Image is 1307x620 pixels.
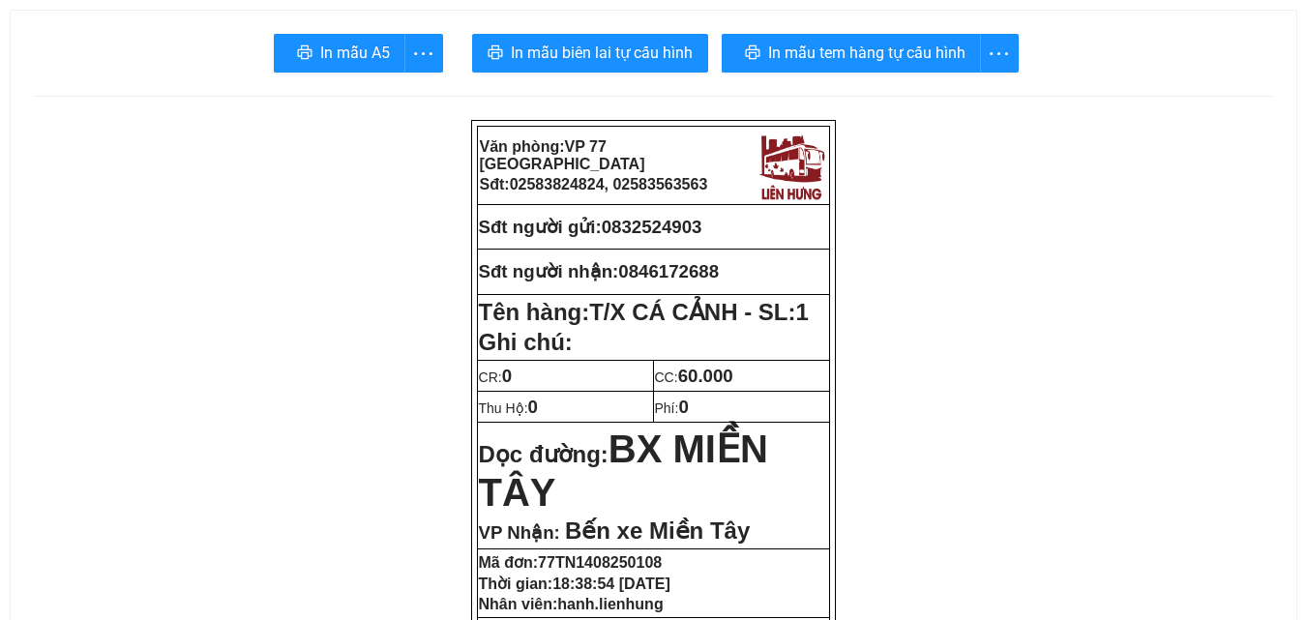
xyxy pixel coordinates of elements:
[479,428,768,514] span: BX MIỀN TÂY
[589,299,809,325] span: T/X CÁ CẢNH - SL:
[8,102,131,122] strong: Sđt người gửi:
[502,366,512,386] span: 0
[678,397,688,417] span: 0
[479,261,619,281] strong: Sđt người nhận:
[602,217,702,237] span: 0832524903
[565,517,750,544] span: Bến xe Miền Tây
[538,554,662,571] span: 77TN1408250108
[479,400,538,416] span: Thu Hộ:
[472,34,708,73] button: printerIn mẫu biên lai tự cấu hình
[480,138,645,172] span: VP 77 [GEOGRAPHIC_DATA]
[9,12,174,45] strong: Văn phòng:
[479,596,664,612] strong: Nhân viên:
[211,12,282,85] img: logo
[131,102,231,122] span: 0832524903
[480,138,645,172] strong: Văn phòng:
[479,217,602,237] strong: Sđt người gửi:
[796,299,809,325] span: 1
[479,576,670,592] strong: Thời gian:
[655,400,689,416] span: Phí:
[479,369,513,385] span: CR:
[488,44,503,63] span: printer
[557,596,663,612] span: hanh.lienhung
[618,261,719,281] span: 0846172688
[9,49,137,83] span: 02583824824, 02583563563
[405,42,442,66] span: more
[9,49,137,83] strong: Sđt:
[479,554,663,571] strong: Mã đơn:
[768,41,965,65] span: In mẫu tem hàng tự cấu hình
[528,397,538,417] span: 0
[722,34,981,73] button: printerIn mẫu tem hàng tự cấu hình
[479,441,768,511] strong: Dọc đường:
[980,34,1019,73] button: more
[755,129,828,202] img: logo
[404,34,443,73] button: more
[981,42,1018,66] span: more
[479,522,560,543] span: VP Nhận:
[479,299,809,325] strong: Tên hàng:
[9,12,174,45] span: VP 77 [GEOGRAPHIC_DATA]
[745,44,760,63] span: printer
[510,176,708,192] span: 02583824824, 02583563563
[480,176,708,192] strong: Sđt:
[320,41,390,65] span: In mẫu A5
[297,44,312,63] span: printer
[678,366,733,386] span: 60.000
[479,329,573,355] span: Ghi chú:
[274,34,405,73] button: printerIn mẫu A5
[552,576,670,592] span: 18:38:54 [DATE]
[511,41,693,65] span: In mẫu biên lai tự cấu hình
[655,369,733,385] span: CC:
